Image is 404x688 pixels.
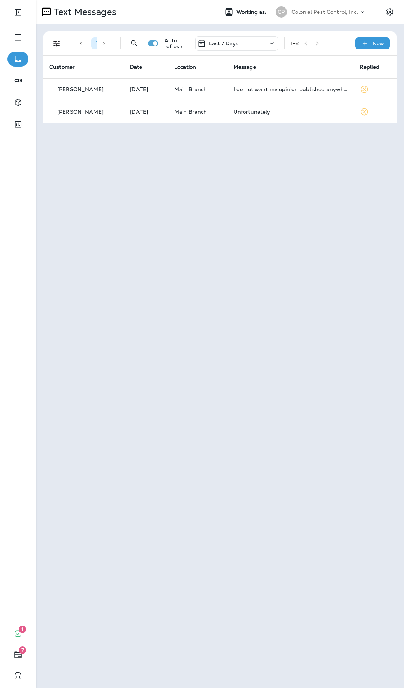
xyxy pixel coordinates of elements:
span: Working as: [236,9,268,15]
button: Search Messages [127,36,142,51]
div: I do not want my opinion published anywhere [233,86,348,92]
button: Expand Sidebar [7,5,28,20]
button: 1 [7,626,28,641]
span: Main Branch [174,108,207,115]
span: Main Branch [174,86,207,93]
p: Auto refresh [164,37,183,49]
div: Text Direction:Incoming [91,37,168,49]
p: [PERSON_NAME] [57,109,104,115]
span: 1 [19,626,26,633]
button: 7 [7,647,28,662]
p: New [373,40,384,46]
div: Unfortunately [233,109,348,115]
span: Text Direction : Incoming [96,40,155,46]
button: Settings [383,5,397,19]
button: Filters [49,36,64,51]
p: [PERSON_NAME] [57,86,104,92]
p: Colonial Pest Control, Inc. [291,9,358,15]
p: Text Messages [51,6,116,18]
p: Last 7 Days [209,40,239,46]
p: Aug 14, 2025 05:46 PM [130,86,162,92]
span: Replied [360,64,379,70]
div: CP [276,6,287,18]
span: Customer [49,64,75,70]
span: Date [130,64,143,70]
span: Message [233,64,256,70]
p: Aug 12, 2025 12:18 PM [130,109,162,115]
span: 7 [19,646,26,654]
div: 1 - 2 [291,40,299,46]
span: Location [174,64,196,70]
